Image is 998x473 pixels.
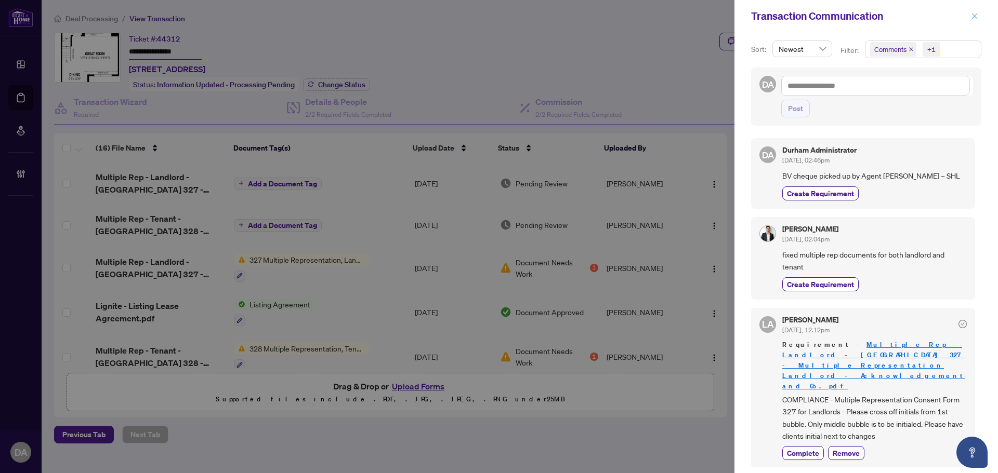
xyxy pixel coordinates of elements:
[909,47,914,52] span: close
[870,42,916,57] span: Comments
[787,188,854,199] span: Create Requirement
[782,156,830,164] span: [DATE], 02:46pm
[782,394,967,442] span: COMPLIANCE - Multiple Representation Consent Form 327 for Landlords - Please cross off initials f...
[782,186,859,200] button: Create Requirement
[782,446,824,460] button: Complete
[971,12,978,20] span: close
[751,8,968,24] div: Transaction Communication
[782,225,838,233] h5: [PERSON_NAME]
[781,100,810,117] button: Post
[958,320,967,328] span: check-circle
[762,317,774,331] span: LA
[956,437,988,468] button: Open asap
[782,316,838,323] h5: [PERSON_NAME]
[874,44,907,55] span: Comments
[782,340,966,390] a: Multiple Rep - Landlord - [GEOGRAPHIC_DATA] 327 - Multiple Representation Landlord - Acknowledgem...
[828,446,864,460] button: Remove
[782,340,967,391] span: Requirement -
[927,44,936,55] div: +1
[833,448,860,458] span: Remove
[782,235,830,243] span: [DATE], 02:04pm
[761,77,774,91] span: DA
[787,448,819,458] span: Complete
[782,170,967,182] span: BV cheque picked up by Agent [PERSON_NAME] – SHL
[760,226,776,241] img: Profile Icon
[841,45,860,56] p: Filter:
[782,146,857,154] h5: Durham Administrator
[751,44,768,55] p: Sort:
[782,277,859,291] button: Create Requirement
[782,249,967,273] span: fixed multiple rep documents for both landlord and tenant
[787,279,854,290] span: Create Requirement
[779,41,826,57] span: Newest
[761,148,774,162] span: DA
[782,326,830,334] span: [DATE], 12:12pm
